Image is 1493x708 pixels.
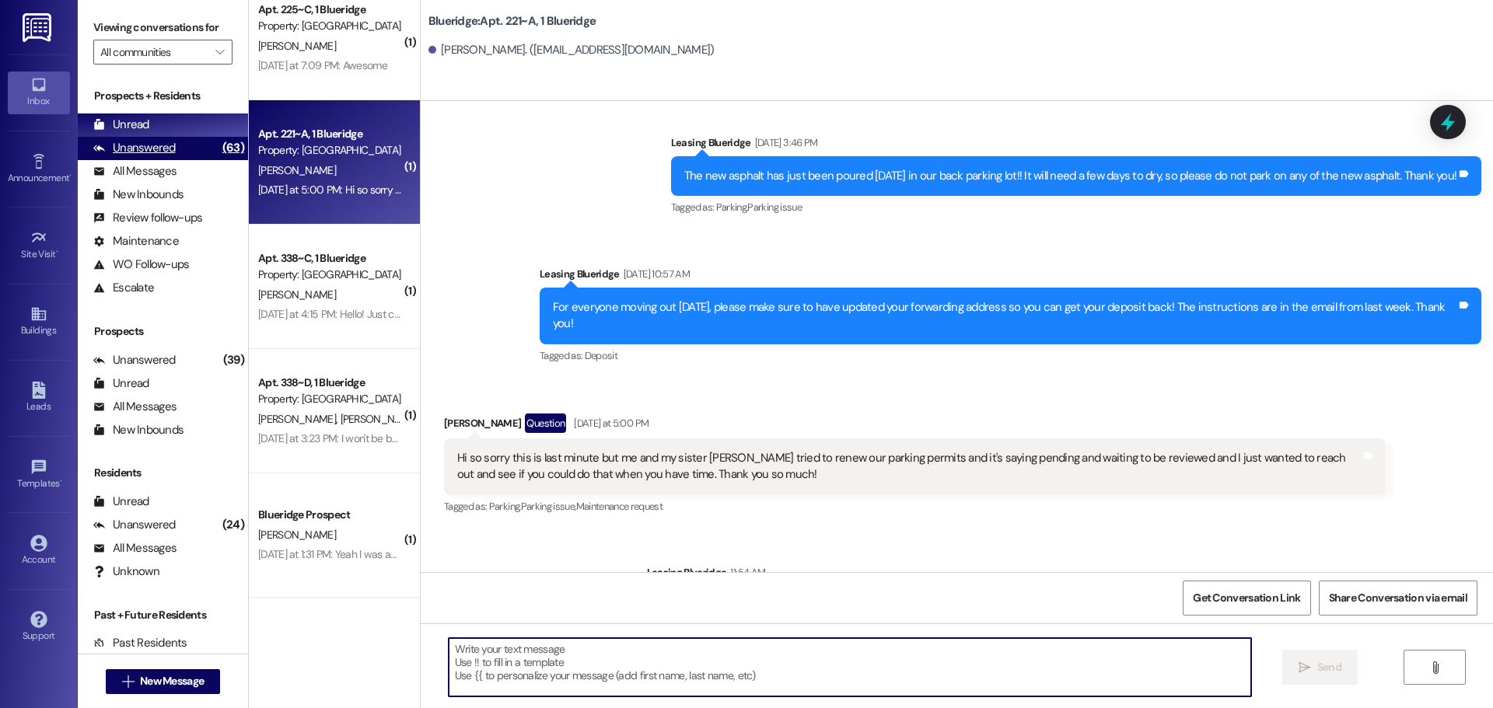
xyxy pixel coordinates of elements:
[93,352,176,368] div: Unanswered
[93,563,159,580] div: Unknown
[8,530,70,572] a: Account
[56,246,58,257] span: •
[23,13,54,42] img: ResiDesk Logo
[258,375,402,391] div: Apt. 338~D, 1 Blueridge
[8,301,70,343] a: Buildings
[258,288,336,302] span: [PERSON_NAME]
[140,673,204,689] span: New Message
[93,210,202,226] div: Review follow-ups
[1193,590,1300,606] span: Get Conversation Link
[428,42,715,58] div: [PERSON_NAME]. ([EMAIL_ADDRESS][DOMAIN_NAME])
[1299,661,1310,674] i: 
[258,528,336,542] span: [PERSON_NAME]
[258,431,483,445] div: [DATE] at 3:23 PM: I won't be back until September
[1429,661,1441,674] i: 
[570,415,649,431] div: [DATE] at 5:00 PM
[1329,590,1467,606] span: Share Conversation via email
[93,140,176,156] div: Unanswered
[219,348,248,372] div: (39)
[93,117,149,133] div: Unread
[93,163,177,180] div: All Messages
[671,134,1481,156] div: Leasing Blueridge
[93,256,189,273] div: WO Follow-ups
[78,88,248,104] div: Prospects + Residents
[258,183,1493,197] div: [DATE] at 5:00 PM: Hi so sorry this is last minute but me and my sister [PERSON_NAME] tried to re...
[93,422,184,438] div: New Inbounds
[457,450,1361,483] div: Hi so sorry this is last minute but me and my sister [PERSON_NAME] tried to renew our parking per...
[78,465,248,481] div: Residents
[258,250,402,267] div: Apt. 338~C, 1 Blueridge
[576,500,663,513] span: Maintenance request
[258,507,402,523] div: Blueridge Prospect
[78,323,248,340] div: Prospects
[726,564,765,581] div: 11:54 AM
[78,607,248,623] div: Past + Future Residents
[106,669,221,694] button: New Message
[93,635,187,651] div: Past Residents
[684,168,1456,184] div: The new asphalt has just been poured [DATE] in our back parking lot!! It will need a few days to ...
[444,495,1386,518] div: Tagged as:
[751,134,818,151] div: [DATE] 3:46 PM
[258,2,402,18] div: Apt. 225~C, 1 Blueridge
[258,307,684,321] div: [DATE] at 4:15 PM: Hello! Just curious, when does August rent for next year need to be paid by?
[258,39,336,53] span: [PERSON_NAME]
[93,233,179,249] div: Maintenance
[258,412,341,426] span: [PERSON_NAME]
[258,391,402,407] div: Property: [GEOGRAPHIC_DATA]
[647,564,1482,586] div: Leasing Blueridge
[258,267,402,283] div: Property: [GEOGRAPHIC_DATA]
[258,142,402,159] div: Property: [GEOGRAPHIC_DATA]
[93,16,233,40] label: Viewing conversations for
[553,299,1456,333] div: For everyone moving out [DATE], please make sure to have updated your forwarding address so you c...
[93,280,154,296] div: Escalate
[93,375,149,392] div: Unread
[620,266,690,282] div: [DATE] 10:57 AM
[60,476,62,487] span: •
[525,413,566,433] div: Question
[215,46,224,58] i: 
[1317,659,1341,675] span: Send
[1282,650,1358,685] button: Send
[428,13,596,30] b: Blueridge: Apt. 221~A, 1 Blueridge
[8,454,70,496] a: Templates •
[340,412,422,426] span: [PERSON_NAME]
[258,18,402,34] div: Property: [GEOGRAPHIC_DATA]
[1183,581,1310,616] button: Get Conversation Link
[258,163,336,177] span: [PERSON_NAME]
[219,513,248,537] div: (24)
[747,201,802,214] span: Parking issue
[258,58,387,72] div: [DATE] at 7:09 PM: Awesome
[716,201,748,214] span: Parking ,
[8,71,70,113] a: Inbox
[540,266,1481,288] div: Leasing Blueridge
[219,136,248,160] div: (63)
[93,399,177,415] div: All Messages
[521,500,576,513] span: Parking issue ,
[93,187,184,203] div: New Inbounds
[100,40,208,65] input: All communities
[489,500,521,513] span: Parking ,
[1319,581,1477,616] button: Share Conversation via email
[258,547,489,561] div: [DATE] at 1:31 PM: Yeah I was able to opt out, thanks!
[93,494,149,510] div: Unread
[8,225,70,267] a: Site Visit •
[93,517,176,533] div: Unanswered
[93,540,177,556] div: All Messages
[8,606,70,648] a: Support
[585,349,617,362] span: Deposit
[122,675,134,688] i: 
[671,196,1481,218] div: Tagged as:
[8,377,70,419] a: Leads
[540,344,1481,367] div: Tagged as:
[258,126,402,142] div: Apt. 221~A, 1 Blueridge
[69,170,72,181] span: •
[444,413,1386,438] div: [PERSON_NAME]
